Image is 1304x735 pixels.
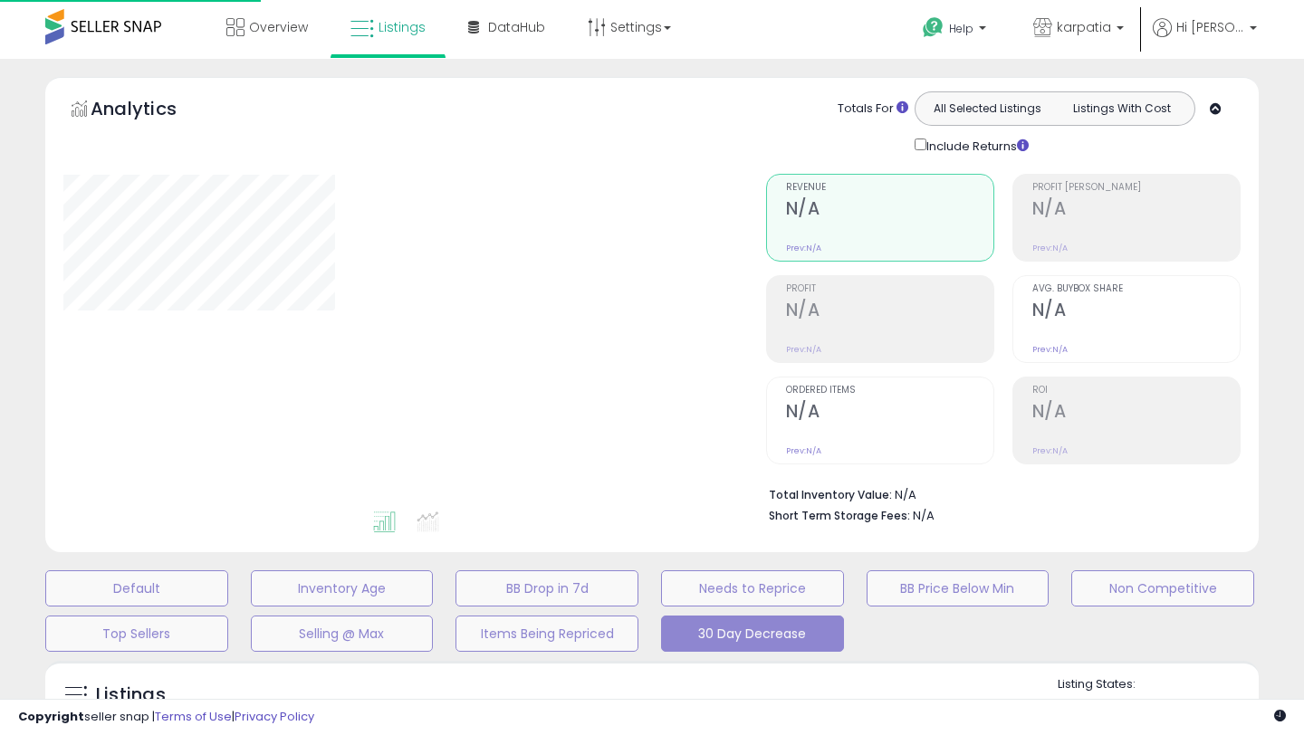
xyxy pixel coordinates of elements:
[920,97,1055,120] button: All Selected Listings
[1032,344,1068,355] small: Prev: N/A
[949,21,973,36] span: Help
[45,616,228,652] button: Top Sellers
[251,616,434,652] button: Selling @ Max
[18,708,84,725] strong: Copyright
[1032,284,1240,294] span: Avg. Buybox Share
[91,96,212,126] h5: Analytics
[1032,300,1240,324] h2: N/A
[922,16,944,39] i: Get Help
[1153,18,1257,59] a: Hi [PERSON_NAME]
[769,487,892,502] b: Total Inventory Value:
[769,508,910,523] b: Short Term Storage Fees:
[786,344,821,355] small: Prev: N/A
[455,616,638,652] button: Items Being Repriced
[1032,198,1240,223] h2: N/A
[1032,243,1068,253] small: Prev: N/A
[786,243,821,253] small: Prev: N/A
[1032,386,1240,396] span: ROI
[1176,18,1244,36] span: Hi [PERSON_NAME]
[1032,445,1068,456] small: Prev: N/A
[786,445,821,456] small: Prev: N/A
[1032,183,1240,193] span: Profit [PERSON_NAME]
[249,18,308,36] span: Overview
[488,18,545,36] span: DataHub
[769,482,1227,504] li: N/A
[661,616,844,652] button: 30 Day Decrease
[838,100,908,118] div: Totals For
[786,183,993,193] span: Revenue
[1032,401,1240,425] h2: N/A
[1054,97,1189,120] button: Listings With Cost
[867,570,1050,606] button: BB Price Below Min
[786,198,993,223] h2: N/A
[786,386,993,396] span: Ordered Items
[455,570,638,606] button: BB Drop in 7d
[786,401,993,425] h2: N/A
[901,135,1050,156] div: Include Returns
[1071,570,1254,606] button: Non Competitive
[18,709,314,726] div: seller snap | |
[45,570,228,606] button: Default
[251,570,434,606] button: Inventory Age
[913,507,935,524] span: N/A
[379,18,426,36] span: Listings
[1057,18,1111,36] span: karpatia
[786,300,993,324] h2: N/A
[661,570,844,606] button: Needs to Reprice
[908,3,1004,59] a: Help
[786,284,993,294] span: Profit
